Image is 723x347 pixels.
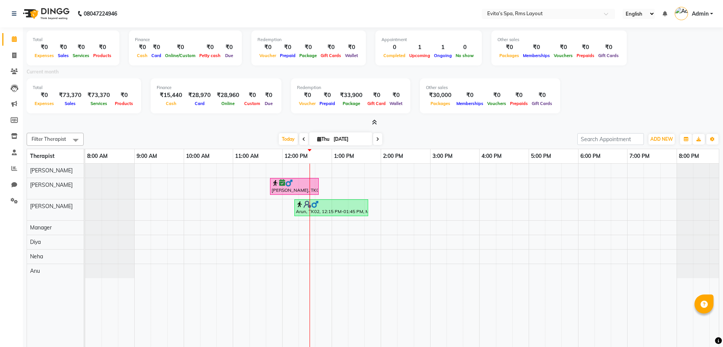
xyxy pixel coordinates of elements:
span: Prepaids [575,53,596,58]
span: Expenses [33,101,56,106]
div: ₹0 [297,91,318,100]
img: Admin [675,7,688,20]
div: ₹0 [552,43,575,52]
div: ₹0 [222,43,236,52]
a: 7:00 PM [628,151,651,162]
div: 1 [432,43,454,52]
div: 0 [454,43,476,52]
a: 10:00 AM [184,151,211,162]
span: Anu [30,267,40,274]
span: Gift Cards [596,53,621,58]
span: No show [454,53,476,58]
span: Gift Card [365,101,388,106]
span: Completed [381,53,407,58]
span: Sales [63,101,78,106]
a: 12:00 PM [283,151,310,162]
div: Other sales [426,84,554,91]
a: 4:00 PM [480,151,504,162]
div: 0 [381,43,407,52]
div: ₹0 [149,43,163,52]
div: Finance [135,37,236,43]
div: ₹0 [278,43,297,52]
div: ₹0 [163,43,197,52]
a: 9:00 AM [135,151,159,162]
a: 3:00 PM [431,151,454,162]
div: ₹0 [485,91,508,100]
span: Neha [30,253,43,260]
span: Therapist [30,153,54,159]
span: Sales [56,53,71,58]
span: Voucher [257,53,278,58]
a: 5:00 PM [529,151,553,162]
div: Other sales [497,37,621,43]
div: ₹0 [91,43,113,52]
div: ₹0 [319,43,343,52]
div: ₹0 [497,43,521,52]
div: ₹0 [530,91,554,100]
div: ₹30,000 [426,91,454,100]
div: 1 [407,43,432,52]
span: Manager [30,224,52,231]
a: 8:00 PM [677,151,701,162]
div: ₹0 [56,43,71,52]
div: Arun, TK02, 12:15 PM-01:45 PM, Muscle Relaxing Massage (90 min) [295,201,367,215]
span: Online [219,101,237,106]
span: Services [71,53,91,58]
span: Packages [497,53,521,58]
input: Search Appointment [577,133,644,145]
div: [PERSON_NAME], TK01, 11:45 AM-12:45 PM, Muscle Relaxing massage [271,179,318,194]
span: Vouchers [485,101,508,106]
div: ₹0 [454,91,485,100]
span: Ongoing [432,53,454,58]
div: ₹0 [297,43,319,52]
a: 2:00 PM [381,151,405,162]
div: ₹0 [521,43,552,52]
div: Total [33,84,135,91]
div: ₹0 [135,43,149,52]
div: ₹0 [242,91,262,100]
div: ₹0 [113,91,135,100]
span: Cash [164,101,178,106]
span: [PERSON_NAME] [30,181,73,188]
a: 8:00 AM [85,151,110,162]
span: Prepaids [508,101,530,106]
div: ₹0 [197,43,222,52]
span: Gift Cards [530,101,554,106]
span: ADD NEW [650,136,673,142]
div: Redemption [297,84,404,91]
div: ₹0 [262,91,275,100]
span: Prepaid [278,53,297,58]
span: Memberships [521,53,552,58]
div: ₹73,370 [56,91,84,100]
span: Admin [692,10,709,18]
div: ₹0 [318,91,337,100]
span: Prepaid [318,101,337,106]
label: Current month [27,68,59,75]
div: Finance [157,84,275,91]
div: ₹15,440 [157,91,185,100]
span: Petty cash [197,53,222,58]
span: Custom [242,101,262,106]
span: [PERSON_NAME] [30,203,73,210]
span: Products [91,53,113,58]
div: ₹0 [388,91,404,100]
div: ₹0 [575,43,596,52]
div: ₹0 [33,43,56,52]
span: Card [193,101,207,106]
div: ₹0 [596,43,621,52]
span: Online/Custom [163,53,197,58]
span: Wallet [343,53,360,58]
span: Package [297,53,319,58]
span: Filter Therapist [32,136,66,142]
div: Appointment [381,37,476,43]
div: ₹73,370 [84,91,113,100]
div: ₹0 [71,43,91,52]
span: Package [341,101,362,106]
span: Expenses [33,53,56,58]
button: ADD NEW [648,134,675,145]
span: Today [279,133,298,145]
div: Redemption [257,37,360,43]
a: 11:00 AM [233,151,261,162]
span: Upcoming [407,53,432,58]
span: [PERSON_NAME] [30,167,73,174]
